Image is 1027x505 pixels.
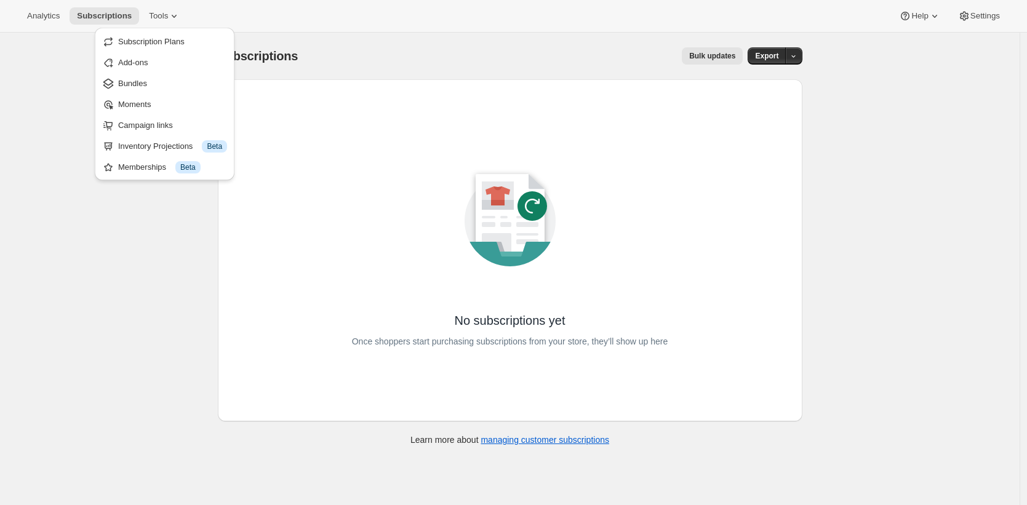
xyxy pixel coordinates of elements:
[118,161,227,173] div: Memberships
[118,79,147,88] span: Bundles
[454,312,565,329] p: No subscriptions yet
[410,434,609,446] p: Learn more about
[892,7,948,25] button: Help
[118,121,173,130] span: Campaign links
[118,140,227,153] div: Inventory Projections
[142,7,188,25] button: Tools
[911,11,928,21] span: Help
[20,7,67,25] button: Analytics
[748,47,786,65] button: Export
[70,7,139,25] button: Subscriptions
[951,7,1007,25] button: Settings
[98,52,231,72] button: Add-ons
[149,11,168,21] span: Tools
[98,157,231,177] button: Memberships
[98,94,231,114] button: Moments
[352,333,668,350] p: Once shoppers start purchasing subscriptions from your store, they’ll show up here
[218,49,298,63] span: Subscriptions
[180,162,196,172] span: Beta
[77,11,132,21] span: Subscriptions
[98,136,231,156] button: Inventory Projections
[118,100,151,109] span: Moments
[481,435,609,445] a: managing customer subscriptions
[98,73,231,93] button: Bundles
[98,31,231,51] button: Subscription Plans
[682,47,743,65] button: Bulk updates
[27,11,60,21] span: Analytics
[118,58,148,67] span: Add-ons
[970,11,1000,21] span: Settings
[207,141,222,151] span: Beta
[755,51,778,61] span: Export
[689,51,735,61] span: Bulk updates
[98,115,231,135] button: Campaign links
[118,37,185,46] span: Subscription Plans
